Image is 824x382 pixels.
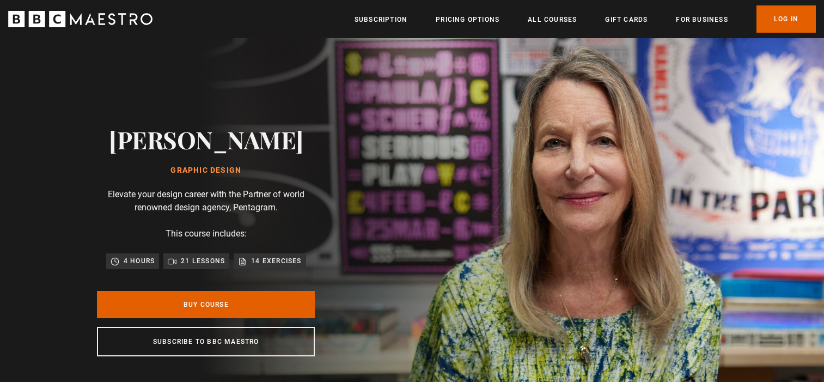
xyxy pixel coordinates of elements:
h2: [PERSON_NAME] [109,125,303,153]
h1: Graphic Design [109,166,303,175]
a: Gift Cards [605,14,648,25]
p: Elevate your design career with the Partner of world renowned design agency, Pentagram. [97,188,315,214]
svg: BBC Maestro [8,11,152,27]
a: For business [676,14,728,25]
a: Subscription [355,14,407,25]
a: Pricing Options [436,14,499,25]
a: Log In [756,5,816,33]
p: 21 lessons [181,256,225,266]
nav: Primary [355,5,816,33]
a: All Courses [528,14,577,25]
p: 14 exercises [251,256,301,266]
a: Buy Course [97,291,315,318]
a: Subscribe to BBC Maestro [97,327,315,356]
p: 4 hours [124,256,155,266]
p: This course includes: [166,227,247,240]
